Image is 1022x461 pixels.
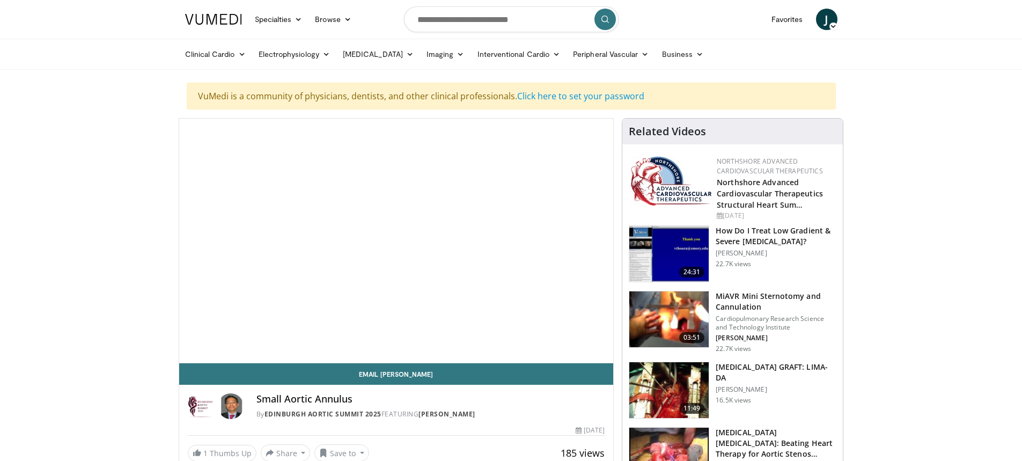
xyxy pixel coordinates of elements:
video-js: Video Player [179,119,614,363]
h3: [MEDICAL_DATA] [MEDICAL_DATA]: Beating Heart Therapy for Aortic Stenos… [716,427,836,459]
a: Imaging [420,43,471,65]
a: [PERSON_NAME] [418,409,475,419]
a: Business [656,43,710,65]
a: Email [PERSON_NAME] [179,363,614,385]
img: tyLS_krZ8-0sGT9n4xMDoxOjB1O8AjAz.150x105_q85_crop-smart_upscale.jpg [629,226,709,282]
p: [PERSON_NAME] [716,249,836,258]
p: [PERSON_NAME] [716,334,836,342]
h4: Related Videos [629,125,706,138]
p: Cardiopulmonary Research Science and Technology Institute [716,314,836,332]
a: Click here to set your password [517,90,644,102]
div: [DATE] [576,426,605,435]
a: Electrophysiology [252,43,336,65]
a: 11:49 [MEDICAL_DATA] GRAFT: LIMA-DA [PERSON_NAME] 16.5K views [629,362,836,419]
div: VuMedi is a community of physicians, dentists, and other clinical professionals. [187,83,836,109]
a: Interventional Cardio [471,43,567,65]
img: feAgcbrvkPN5ynqH4xMDoxOjA4MTsiGN.150x105_q85_crop-smart_upscale.jpg [629,362,709,418]
a: Browse [308,9,358,30]
h3: How Do I Treat Low Gradient & Severe [MEDICAL_DATA]? [716,225,836,247]
a: Favorites [765,9,810,30]
img: 45d48ad7-5dc9-4e2c-badc-8ed7b7f471c1.jpg.150x105_q85_autocrop_double_scale_upscale_version-0.2.jpg [631,157,711,206]
a: Edinburgh Aortic Summit 2025 [264,409,381,419]
p: [PERSON_NAME] [716,385,836,394]
img: Edinburgh Aortic Summit 2025 [188,393,214,419]
div: [DATE] [717,211,834,221]
h4: Small Aortic Annulus [256,393,605,405]
div: By FEATURING [256,409,605,419]
span: 185 views [561,447,605,459]
a: J [816,9,837,30]
img: Avatar [218,393,244,419]
a: NorthShore Advanced Cardiovascular Therapeutics [717,157,823,175]
input: Search topics, interventions [404,6,619,32]
h3: MiAVR Mini Sternotomy and Cannulation [716,291,836,312]
a: Clinical Cardio [179,43,252,65]
img: de14b145-3190-47e3-9ee4-2c8297d280f7.150x105_q85_crop-smart_upscale.jpg [629,291,709,347]
p: 22.7K views [716,260,751,268]
a: 03:51 MiAVR Mini Sternotomy and Cannulation Cardiopulmonary Research Science and Technology Insti... [629,291,836,353]
h3: [MEDICAL_DATA] GRAFT: LIMA-DA [716,362,836,383]
a: Northshore Advanced Cardiovascular Therapeutics Structural Heart Sum… [717,177,823,210]
span: 24:31 [679,267,705,277]
span: 1 [203,448,208,458]
a: Peripheral Vascular [567,43,655,65]
p: 16.5K views [716,396,751,405]
span: 11:49 [679,403,705,414]
p: 22.7K views [716,345,751,353]
a: [MEDICAL_DATA] [336,43,420,65]
a: Specialties [248,9,309,30]
img: VuMedi Logo [185,14,242,25]
span: 03:51 [679,332,705,343]
a: 24:31 How Do I Treat Low Gradient & Severe [MEDICAL_DATA]? [PERSON_NAME] 22.7K views [629,225,836,282]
